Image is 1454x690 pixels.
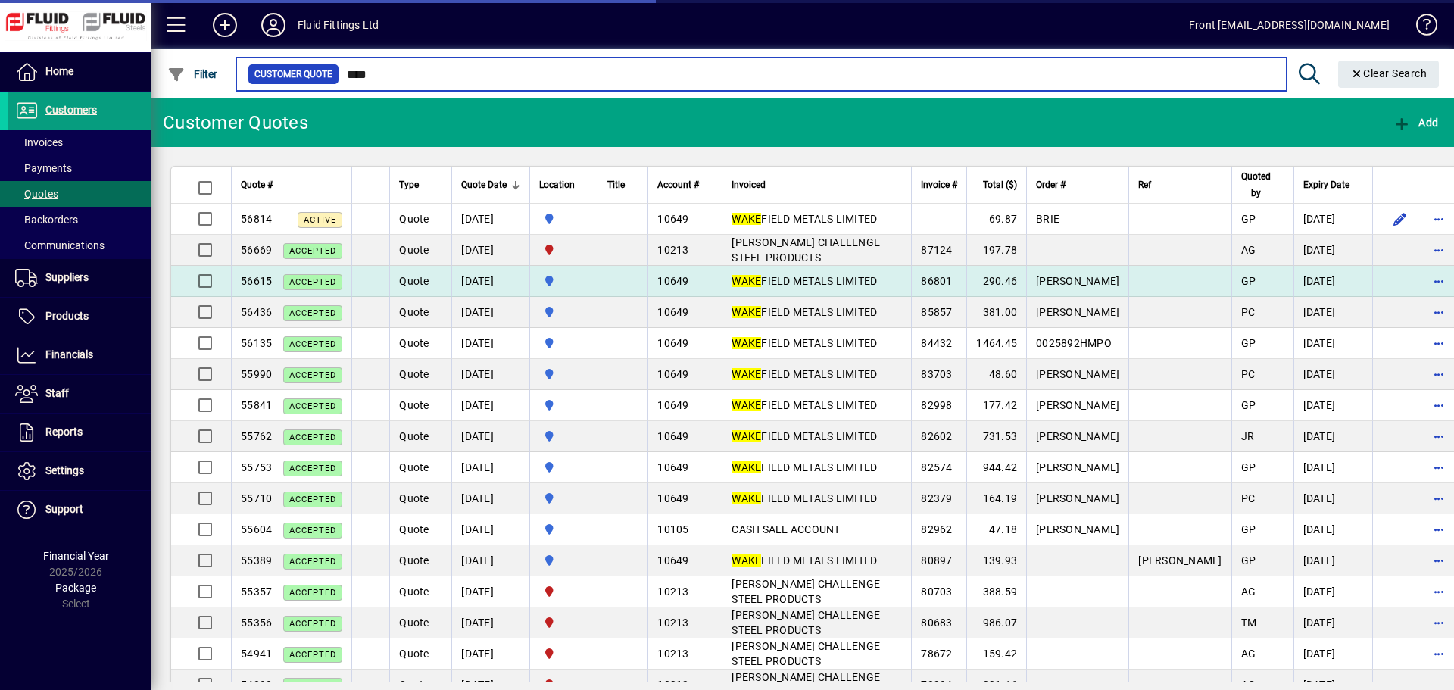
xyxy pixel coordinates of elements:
td: 731.53 [966,421,1026,452]
span: Quote [399,523,429,535]
td: [DATE] [1293,359,1372,390]
span: AUCKLAND [539,552,588,569]
button: More options [1427,455,1452,479]
span: 55389 [241,554,272,567]
td: [DATE] [1293,390,1372,421]
span: AG [1241,585,1256,598]
td: 82998 [911,390,966,421]
td: 69.87 [966,204,1026,235]
td: [DATE] [451,638,529,670]
span: Support [45,503,83,515]
span: CHRISTCHURCH [539,583,588,600]
td: [DATE] [451,204,529,235]
span: 54941 [241,648,272,660]
span: Quote [399,337,429,349]
span: Quote [399,492,429,504]
span: ACCEPTED [289,650,336,660]
span: AUCKLAND [539,521,588,538]
span: 10649 [657,368,688,380]
span: Total ($) [983,176,1017,193]
span: AUCKLAND [539,397,588,414]
span: Quote [399,244,429,256]
td: [DATE] [451,607,529,638]
div: Fluid Fittings Ltd [298,13,379,37]
a: Payments [8,155,151,181]
span: Quote [399,213,429,225]
span: [PERSON_NAME] [1036,368,1119,380]
span: [PERSON_NAME] [1036,306,1119,318]
td: [DATE] [1293,576,1372,607]
div: Quote Date [461,176,520,193]
span: 10213 [657,585,688,598]
em: WAKE [732,399,761,411]
span: Customers [45,104,97,116]
span: Order # [1036,176,1066,193]
td: [DATE] [1293,452,1372,483]
span: Financials [45,348,93,361]
span: 55762 [241,430,272,442]
td: 82962 [911,514,966,545]
span: [PERSON_NAME] CHALLENGE STEEL PRODUCTS [732,236,880,264]
div: Title [607,176,638,193]
td: 159.42 [966,638,1026,670]
span: Quote [399,617,429,629]
td: [DATE] [451,328,529,359]
td: [DATE] [1293,204,1372,235]
td: 1464.45 [966,328,1026,359]
span: GP [1241,275,1256,287]
button: More options [1427,331,1452,355]
span: ACCEPTED [289,495,336,504]
span: FIELD METALS LIMITED [732,399,877,411]
span: AUCKLAND [539,366,588,382]
em: WAKE [732,275,761,287]
span: BRIE [1036,213,1059,225]
span: ACCEPTED [289,308,336,318]
span: [PERSON_NAME] [1036,399,1119,411]
span: FIELD METALS LIMITED [732,337,877,349]
td: 381.00 [966,297,1026,328]
span: 56669 [241,244,272,256]
span: Quotes [15,188,58,200]
button: More options [1427,269,1452,293]
div: Order # [1036,176,1119,193]
span: Invoices [15,136,63,148]
span: ACCEPTED [289,370,336,380]
span: 55356 [241,617,272,629]
div: Quoted by [1241,168,1284,201]
span: AUCKLAND [539,304,588,320]
button: More options [1427,610,1452,635]
span: 10213 [657,648,688,660]
a: Home [8,53,151,91]
span: ACCEPTED [289,246,336,256]
td: 80897 [911,545,966,576]
span: CHRISTCHURCH [539,614,588,631]
button: More options [1427,238,1452,262]
span: GP [1241,554,1256,567]
span: Location [539,176,575,193]
span: Suppliers [45,271,89,283]
td: 85857 [911,297,966,328]
span: Clear Search [1350,67,1427,80]
span: Payments [15,162,72,174]
span: AUCKLAND [539,211,588,227]
span: [PERSON_NAME] [1036,430,1119,442]
span: 55990 [241,368,272,380]
td: [DATE] [1293,607,1372,638]
span: FIELD METALS LIMITED [732,461,877,473]
span: ACCEPTED [289,432,336,442]
span: [PERSON_NAME] CHALLENGE STEEL PRODUCTS [732,640,880,667]
em: WAKE [732,306,761,318]
td: [DATE] [451,514,529,545]
button: More options [1427,393,1452,417]
span: Filter [167,68,218,80]
td: 164.19 [966,483,1026,514]
span: [PERSON_NAME] CHALLENGE STEEL PRODUCTS [732,609,880,636]
span: FIELD METALS LIMITED [732,275,877,287]
td: 986.07 [966,607,1026,638]
td: [DATE] [451,297,529,328]
span: FIELD METALS LIMITED [732,213,877,225]
span: FIELD METALS LIMITED [732,306,877,318]
button: Add [1389,109,1442,136]
span: 10213 [657,244,688,256]
span: [PERSON_NAME] [1036,461,1119,473]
